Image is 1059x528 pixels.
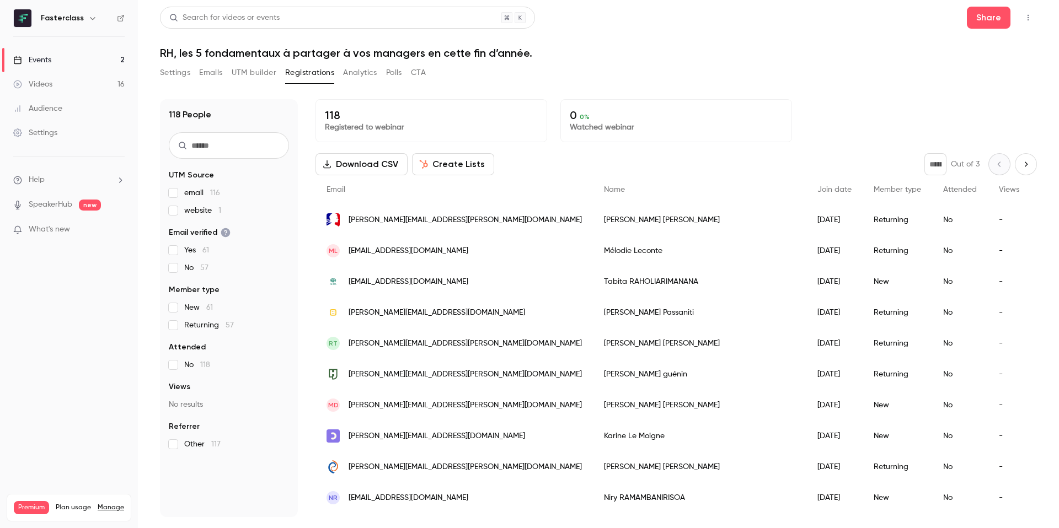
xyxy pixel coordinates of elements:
[169,284,220,295] span: Member type
[184,320,234,331] span: Returning
[988,328,1030,359] div: -
[951,159,980,170] p: Out of 3
[13,174,125,186] li: help-dropdown-opener
[329,493,338,503] span: NR
[349,338,582,349] span: [PERSON_NAME][EMAIL_ADDRESS][PERSON_NAME][DOMAIN_NAME]
[863,235,932,266] div: Returning
[160,64,190,82] button: Settings
[349,276,468,288] span: [EMAIL_ADDRESS][DOMAIN_NAME]
[988,266,1030,297] div: -
[593,266,806,297] div: Tabita RAHOLIARIMANANA
[327,275,340,288] img: adra.mg
[184,187,220,198] span: email
[988,359,1030,390] div: -
[932,451,988,482] div: No
[343,64,377,82] button: Analytics
[580,113,590,121] span: 0 %
[349,369,582,380] span: [PERSON_NAME][EMAIL_ADDRESS][PERSON_NAME][DOMAIN_NAME]
[169,421,200,432] span: Referrer
[817,186,852,193] span: Join date
[160,46,1037,60] h1: RH, les 5 fondamentaux à partager à vos managers en cette fin d’année.
[200,361,210,369] span: 118
[184,262,208,273] span: No
[169,342,206,353] span: Attended
[863,421,932,451] div: New
[863,297,932,328] div: Returning
[943,186,977,193] span: Attended
[806,266,863,297] div: [DATE]
[211,440,221,448] span: 117
[932,235,988,266] div: No
[349,430,525,442] span: [PERSON_NAME][EMAIL_ADDRESS][DOMAIN_NAME]
[329,338,338,348] span: RT
[285,64,334,82] button: Registrations
[412,153,494,175] button: Create Lists
[806,451,863,482] div: [DATE]
[806,328,863,359] div: [DATE]
[29,224,70,235] span: What's new
[327,186,345,193] span: Email
[806,204,863,235] div: [DATE]
[806,235,863,266] div: [DATE]
[327,429,340,443] img: openclassrooms.com
[184,245,209,256] span: Yes
[1015,153,1037,175] button: Next page
[349,245,468,257] span: [EMAIL_ADDRESS][DOMAIN_NAME]
[14,501,49,514] span: Premium
[327,368,340,381] img: allardemballages.fr
[988,235,1030,266] div: -
[349,307,525,319] span: [PERSON_NAME][EMAIL_ADDRESS][DOMAIN_NAME]
[806,482,863,513] div: [DATE]
[325,122,538,133] p: Registered to webinar
[593,451,806,482] div: [PERSON_NAME] [PERSON_NAME]
[169,381,190,392] span: Views
[200,264,208,272] span: 57
[315,153,408,175] button: Download CSV
[999,186,1019,193] span: Views
[593,359,806,390] div: [PERSON_NAME] guénin
[13,103,62,114] div: Audience
[169,108,211,121] h1: 118 People
[593,482,806,513] div: Niry RAMAMBANIRISOA
[202,246,209,254] span: 61
[411,64,426,82] button: CTA
[111,225,125,235] iframe: Noticeable Trigger
[806,297,863,328] div: [DATE]
[863,482,932,513] div: New
[863,359,932,390] div: Returning
[169,170,214,181] span: UTM Source
[325,109,538,122] p: 118
[863,266,932,297] div: New
[169,227,231,238] span: Email verified
[184,439,221,450] span: Other
[79,200,101,211] span: new
[13,55,51,66] div: Events
[13,127,57,138] div: Settings
[593,297,806,328] div: [PERSON_NAME] Passaniti
[806,359,863,390] div: [DATE]
[226,321,234,329] span: 57
[932,328,988,359] div: No
[210,189,220,197] span: 116
[13,79,52,90] div: Videos
[56,503,91,512] span: Plan usage
[184,302,213,313] span: New
[593,235,806,266] div: Mélodie Leconte
[349,214,582,226] span: [PERSON_NAME][EMAIL_ADDRESS][PERSON_NAME][DOMAIN_NAME]
[327,306,340,319] img: telenetgroup.be
[863,451,932,482] div: Returning
[184,205,221,216] span: website
[327,213,340,227] img: ac-strasbourg.fr
[218,207,221,214] span: 1
[967,7,1010,29] button: Share
[232,64,276,82] button: UTM builder
[863,390,932,421] div: New
[932,390,988,421] div: No
[806,421,863,451] div: [DATE]
[206,304,213,311] span: 61
[988,297,1030,328] div: -
[349,461,582,473] span: [PERSON_NAME][EMAIL_ADDRESS][PERSON_NAME][DOMAIN_NAME]
[932,482,988,513] div: No
[41,13,84,24] h6: Fasterclass
[29,174,45,186] span: Help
